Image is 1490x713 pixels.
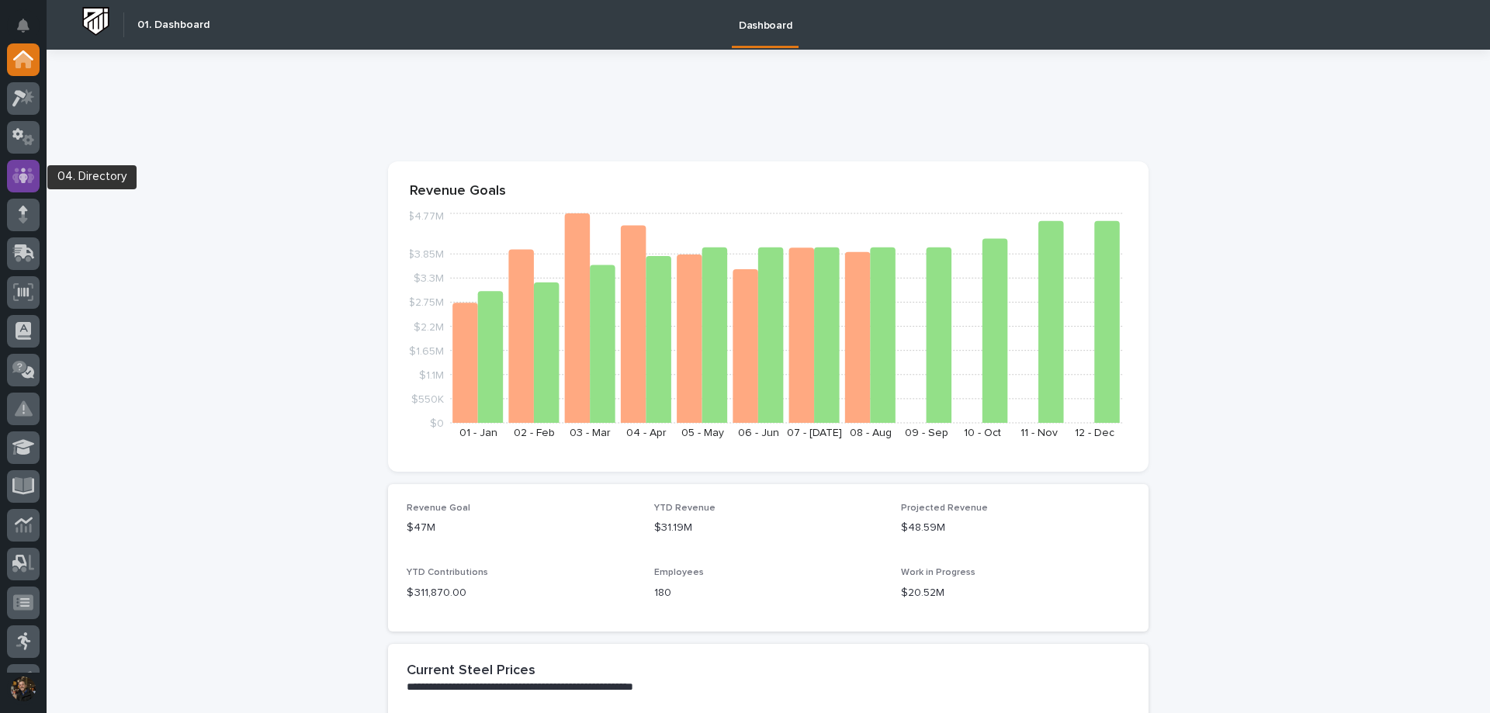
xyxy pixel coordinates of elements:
span: Work in Progress [901,568,975,577]
p: 180 [654,585,883,601]
tspan: $550K [411,393,444,404]
tspan: $1.65M [409,345,444,356]
p: $48.59M [901,520,1130,536]
span: Projected Revenue [901,504,988,513]
text: 08 - Aug [850,427,892,438]
span: YTD Revenue [654,504,716,513]
h2: Current Steel Prices [407,663,535,680]
p: $20.52M [901,585,1130,601]
text: 06 - Jun [738,427,779,438]
text: 01 - Jan [459,427,497,438]
text: 12 - Dec [1075,427,1114,438]
tspan: $2.75M [408,297,444,308]
div: Notifications [19,19,40,43]
h2: 01. Dashboard [137,19,210,32]
tspan: $2.2M [414,321,444,332]
tspan: $0 [430,418,444,429]
p: $47M [407,520,636,536]
span: Revenue Goal [407,504,470,513]
p: Revenue Goals [410,183,1127,200]
text: 07 - [DATE] [787,427,842,438]
tspan: $4.77M [407,211,444,222]
tspan: $3.85M [407,249,444,260]
p: $ 311,870.00 [407,585,636,601]
p: $31.19M [654,520,883,536]
img: Workspace Logo [81,7,110,36]
text: 02 - Feb [514,427,555,438]
text: 05 - May [681,427,724,438]
button: users-avatar [7,673,40,705]
tspan: $1.1M [419,369,444,380]
tspan: $3.3M [414,273,444,284]
text: 09 - Sep [905,427,948,438]
span: Employees [654,568,704,577]
text: 04 - Apr [626,427,667,438]
span: YTD Contributions [407,568,488,577]
text: 11 - Nov [1020,427,1058,438]
text: 10 - Oct [964,427,1001,438]
text: 03 - Mar [570,427,611,438]
button: Notifications [7,9,40,42]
